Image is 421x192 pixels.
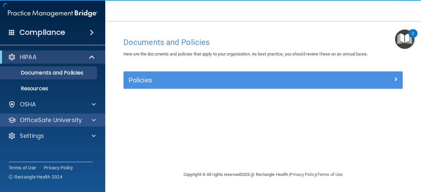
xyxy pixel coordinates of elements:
[143,164,383,185] div: Copyright © All rights reserved 2025 @ Rectangle Health | |
[8,100,96,108] a: OSHA
[8,132,96,140] a: Settings
[8,7,97,20] img: PMB logo
[44,164,73,171] a: Privacy Policy
[9,164,36,171] a: Terms of Use
[129,76,328,84] h5: Policies
[123,52,368,56] span: Here are the documents and policies that apply to your organization. As best practice, you should...
[123,38,403,47] h4: Documents and Policies
[129,75,398,85] a: Policies
[317,172,343,177] a: Terms of Use
[307,145,413,172] iframe: Drift Widget Chat Controller
[4,70,94,76] p: Documents and Policies
[20,100,36,108] p: OSHA
[8,53,95,61] a: HIPAA
[8,116,96,124] a: OfficeSafe University
[20,53,37,61] p: HIPAA
[4,85,94,92] p: Resources
[20,116,82,124] p: OfficeSafe University
[412,33,414,42] div: 2
[9,174,62,180] span: Ⓒ Rectangle Health 2024
[290,172,316,177] a: Privacy Policy
[19,28,65,37] h4: Compliance
[395,30,414,49] button: Open Resource Center, 2 new notifications
[20,132,44,140] p: Settings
